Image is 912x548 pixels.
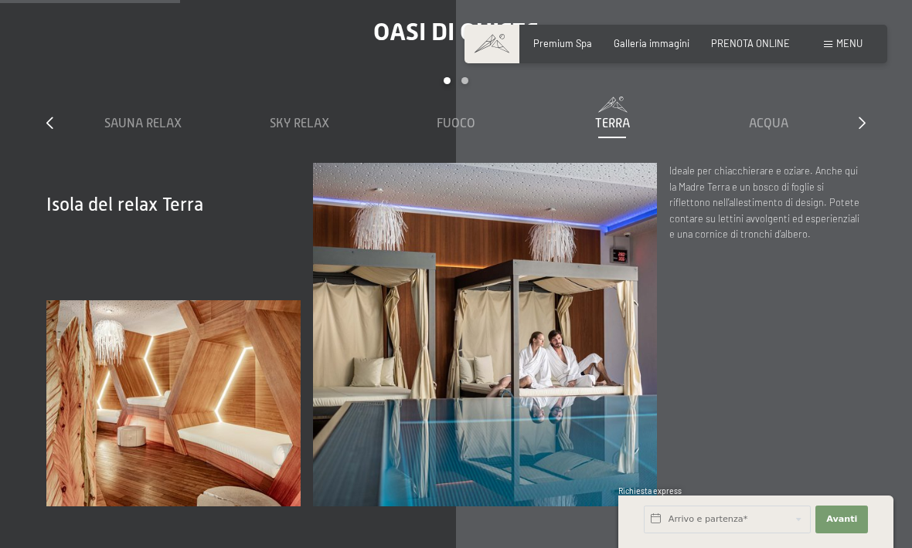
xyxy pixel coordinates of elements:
[373,17,539,46] span: Oasi di quiete
[836,37,863,49] span: Menu
[826,513,857,526] span: Avanti
[595,117,630,130] span: Terra
[46,194,203,215] span: Isola del relax Terra
[270,117,329,130] span: Sky Relax
[815,506,868,533] button: Avanti
[749,117,788,130] span: Acqua
[669,163,866,242] p: Ideale per chiacchierare e oziare. Anche qui la Madre Terra e un bosco di foglie si riflettono ne...
[104,117,182,130] span: Sauna relax
[313,163,657,506] img: Vacanze wellness in Alto Adige: 7.700m² di spa, 10 saune e…
[65,77,847,96] div: Carousel Pagination
[618,486,682,496] span: Richiesta express
[711,37,790,49] a: PRENOTA ONLINE
[444,77,451,84] div: Carousel Page 1 (Current Slide)
[614,37,689,49] a: Galleria immagini
[533,37,592,49] a: Premium Spa
[437,117,475,130] span: Fuoco
[461,77,468,84] div: Carousel Page 2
